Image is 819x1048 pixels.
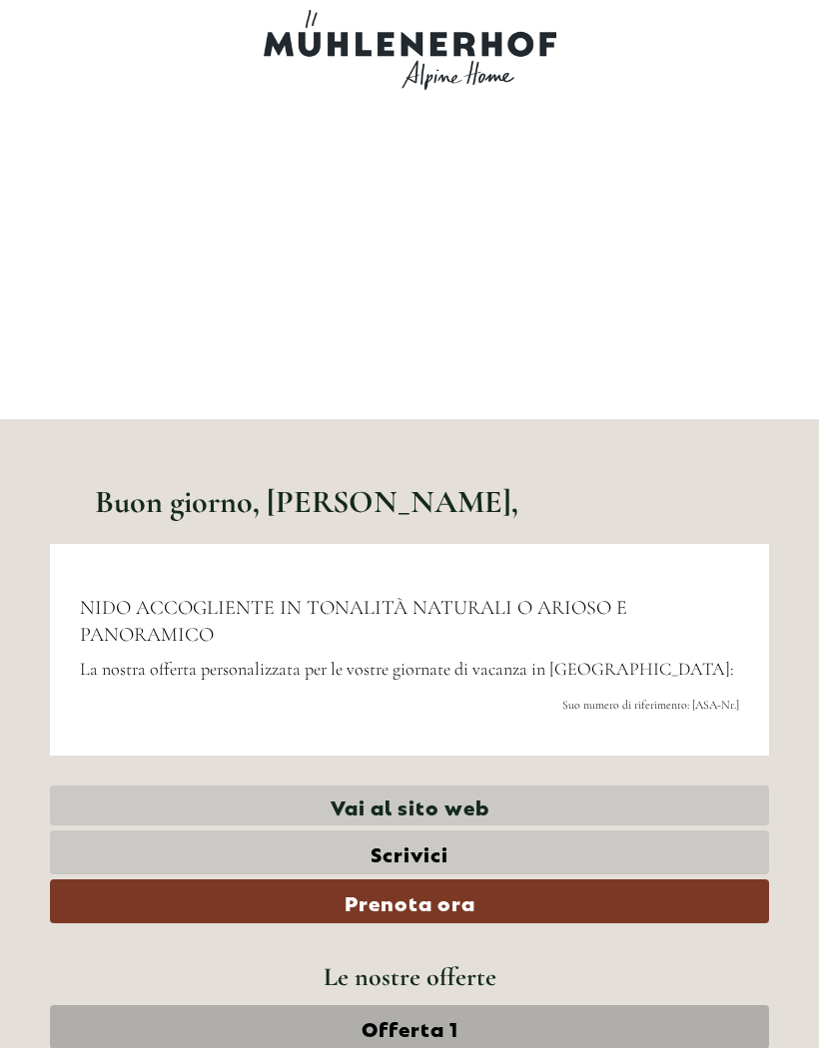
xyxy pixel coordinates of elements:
span: Offerta 1 [362,1013,458,1041]
span: La nostra offerta personalizzata per le vostre giornate di vacanza in [GEOGRAPHIC_DATA]: [80,658,734,680]
h1: Buon giorno, [PERSON_NAME], [95,484,518,519]
span: NIDO ACCOGLIENTE IN TONALITÀ NATURALI O ARIOSO E PANORAMICO [80,596,627,646]
a: Vai al sito web [50,786,769,826]
a: Scrivici [50,830,769,874]
span: Suo numero di riferimento: [ASA-Nr.] [562,698,739,712]
a: Prenota ora [50,879,769,923]
div: Le nostre offerte [50,958,769,995]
